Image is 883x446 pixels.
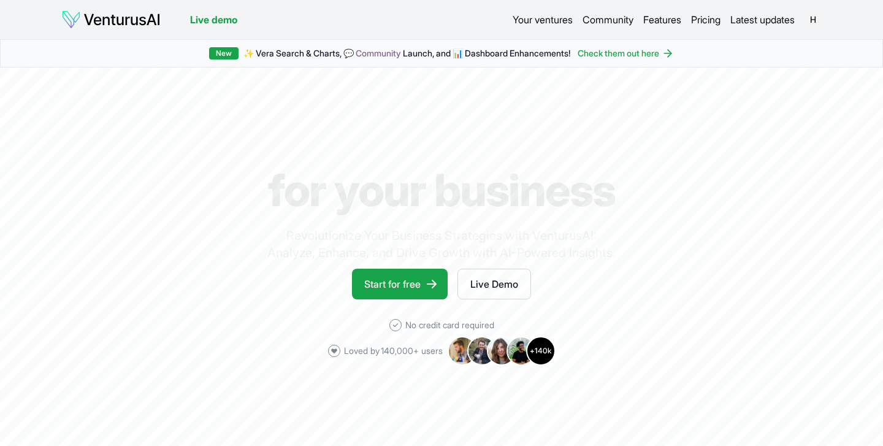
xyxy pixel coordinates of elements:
[730,12,795,27] a: Latest updates
[805,11,822,28] button: H
[448,336,477,366] img: Avatar 1
[356,48,401,58] a: Community
[190,12,237,27] a: Live demo
[691,12,721,27] a: Pricing
[583,12,633,27] a: Community
[209,47,239,60] div: New
[61,10,161,29] img: logo
[487,336,516,366] img: Avatar 3
[578,47,674,60] a: Check them out here
[513,12,573,27] a: Your ventures
[457,269,531,299] a: Live Demo
[643,12,681,27] a: Features
[467,336,497,366] img: Avatar 2
[243,47,570,60] span: ✨ Vera Search & Charts, 💬 Launch, and 📊 Dashboard Enhancements!
[352,269,448,299] a: Start for free
[506,336,536,366] img: Avatar 4
[803,10,823,29] span: H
